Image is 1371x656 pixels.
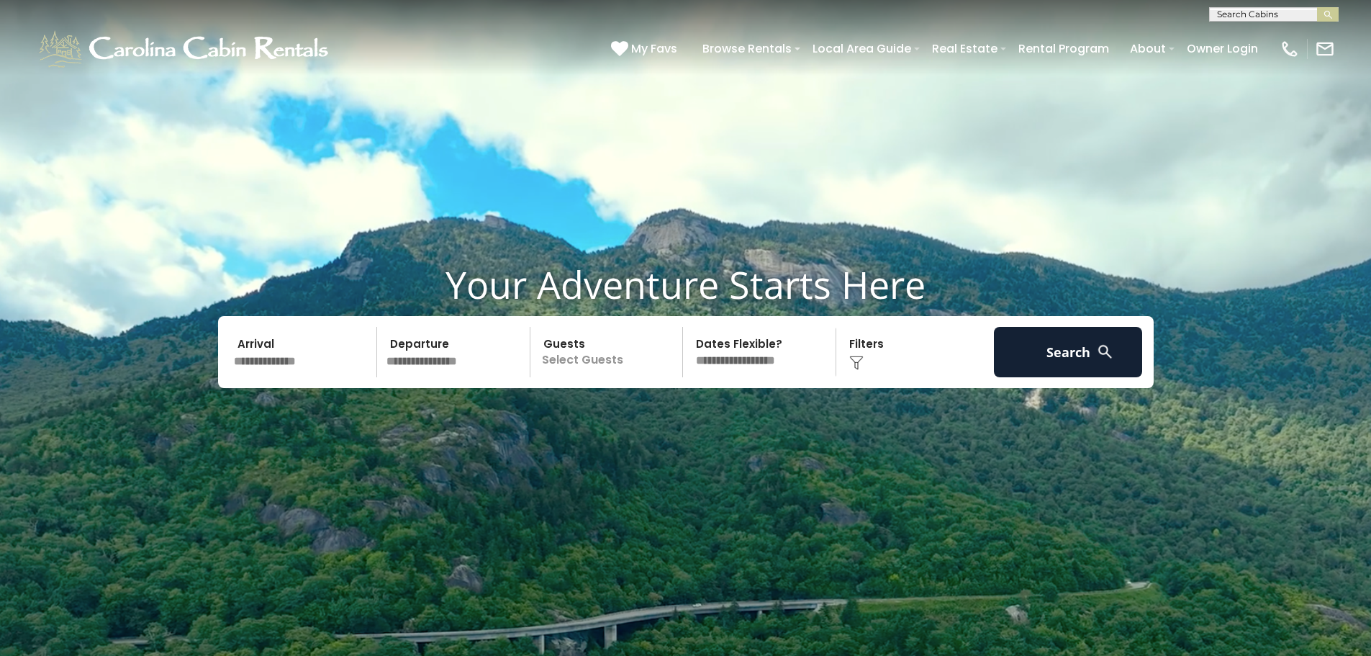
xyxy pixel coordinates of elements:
[849,356,864,370] img: filter--v1.png
[535,327,683,377] p: Select Guests
[1123,36,1173,61] a: About
[631,40,677,58] span: My Favs
[1280,39,1300,59] img: phone-regular-white.png
[11,262,1360,307] h1: Your Adventure Starts Here
[1315,39,1335,59] img: mail-regular-white.png
[611,40,681,58] a: My Favs
[695,36,799,61] a: Browse Rentals
[925,36,1005,61] a: Real Estate
[805,36,918,61] a: Local Area Guide
[1096,343,1114,361] img: search-regular-white.png
[1011,36,1116,61] a: Rental Program
[994,327,1143,377] button: Search
[1180,36,1265,61] a: Owner Login
[36,27,335,71] img: White-1-1-2.png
